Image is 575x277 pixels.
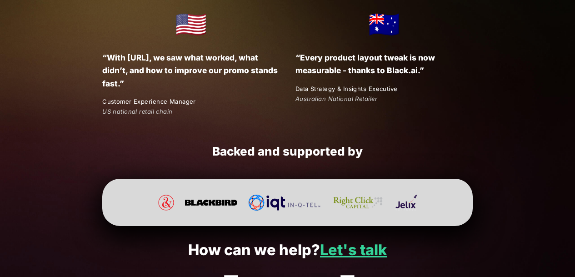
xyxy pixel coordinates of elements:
[295,51,473,77] p: “Every product layout tweak is now measurable - thanks to Black.ai.”
[320,241,387,259] a: Let's talk
[102,144,473,159] h2: Backed and supported by
[295,84,473,94] p: Data Strategy & Insights Executive
[102,51,280,90] p: “With [URL], we saw what worked, what didn’t, and how to improve our promo stands fast.”
[102,3,280,45] h2: 🇺🇸
[185,195,238,211] img: Blackbird Ventures Website
[395,195,416,211] img: Jelix Ventures Website
[20,242,555,259] p: How can we help?
[295,3,473,45] h2: 🇦🇺
[295,95,377,102] em: Australian National Retailer
[102,108,172,115] em: US national retail chain
[331,195,385,211] img: Right Click Capital Website
[248,195,320,211] img: In-Q-Tel (IQT)
[158,195,174,211] img: Pan Effect Website
[102,97,280,106] p: Customer Experience Manager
